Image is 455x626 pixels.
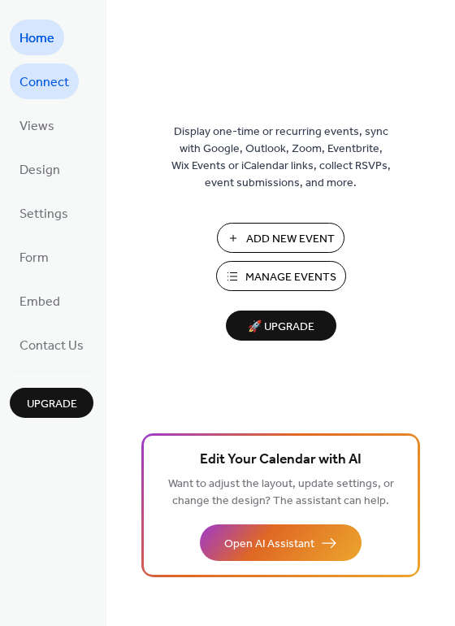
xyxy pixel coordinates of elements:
[19,333,84,359] span: Contact Us
[19,70,69,96] span: Connect
[10,107,64,143] a: Views
[171,124,391,192] span: Display one-time or recurring events, sync with Google, Outlook, Zoom, Eventbrite, Wix Events or ...
[19,246,49,272] span: Form
[19,26,54,52] span: Home
[200,449,362,472] span: Edit Your Calendar with AI
[10,283,70,319] a: Embed
[10,63,79,99] a: Connect
[19,289,60,315] span: Embed
[216,261,346,291] button: Manage Events
[236,316,327,338] span: 🚀 Upgrade
[217,223,344,253] button: Add New Event
[226,311,336,341] button: 🚀 Upgrade
[10,388,93,418] button: Upgrade
[10,20,64,55] a: Home
[245,269,336,286] span: Manage Events
[10,195,78,231] a: Settings
[224,536,314,553] span: Open AI Assistant
[10,151,70,187] a: Design
[19,202,68,228] span: Settings
[246,231,335,248] span: Add New Event
[19,158,60,184] span: Design
[10,327,93,363] a: Contact Us
[19,114,54,140] span: Views
[10,239,58,275] a: Form
[27,396,77,413] span: Upgrade
[200,524,362,561] button: Open AI Assistant
[168,473,394,512] span: Want to adjust the layout, update settings, or change the design? The assistant can help.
